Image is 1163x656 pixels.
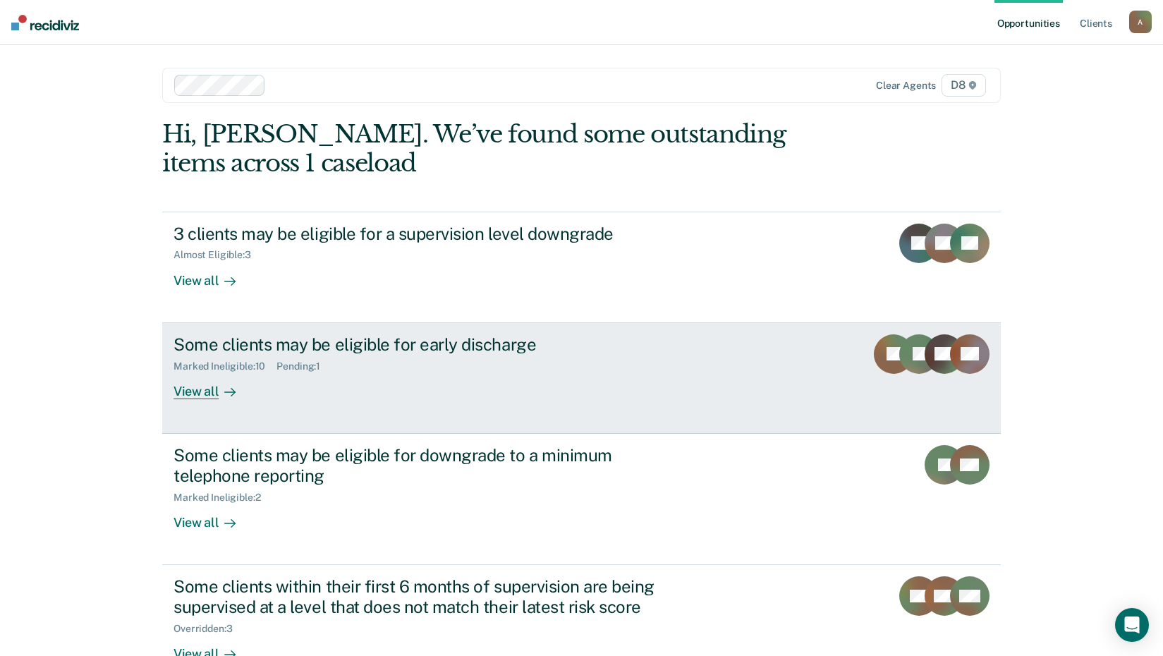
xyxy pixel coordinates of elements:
[173,503,252,530] div: View all
[162,323,1001,434] a: Some clients may be eligible for early dischargeMarked Ineligible:10Pending:1View all
[942,74,986,97] span: D8
[173,372,252,399] div: View all
[173,576,669,617] div: Some clients within their first 6 months of supervision are being supervised at a level that does...
[173,224,669,244] div: 3 clients may be eligible for a supervision level downgrade
[162,434,1001,565] a: Some clients may be eligible for downgrade to a minimum telephone reportingMarked Ineligible:2Vie...
[276,360,331,372] div: Pending : 1
[876,80,936,92] div: Clear agents
[1115,608,1149,642] div: Open Intercom Messenger
[173,334,669,355] div: Some clients may be eligible for early discharge
[173,623,243,635] div: Overridden : 3
[173,249,262,261] div: Almost Eligible : 3
[173,360,276,372] div: Marked Ineligible : 10
[162,120,833,178] div: Hi, [PERSON_NAME]. We’ve found some outstanding items across 1 caseload
[173,492,272,504] div: Marked Ineligible : 2
[173,261,252,288] div: View all
[11,15,79,30] img: Recidiviz
[173,445,669,486] div: Some clients may be eligible for downgrade to a minimum telephone reporting
[1129,11,1152,33] button: A
[162,212,1001,323] a: 3 clients may be eligible for a supervision level downgradeAlmost Eligible:3View all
